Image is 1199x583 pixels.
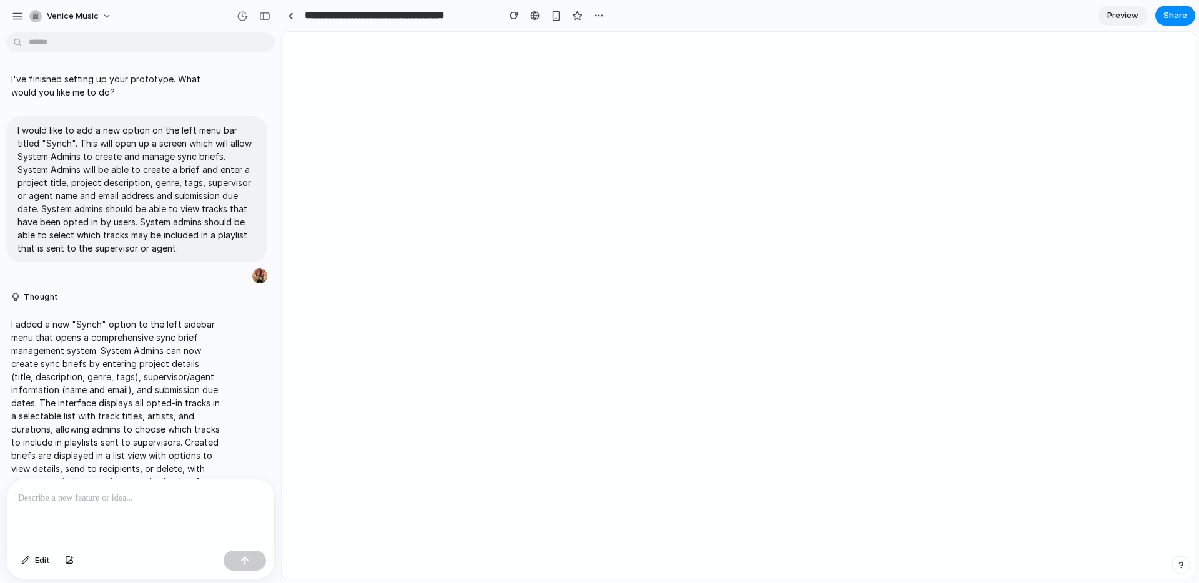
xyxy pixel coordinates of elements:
[35,554,50,567] span: Edit
[11,318,220,501] p: I added a new "Synch" option to the left sidebar menu that opens a comprehensive sync brief manag...
[11,72,220,99] p: I've finished setting up your prototype. What would you like me to do?
[24,6,118,26] button: Venice Music
[15,551,56,571] button: Edit
[1098,6,1148,26] a: Preview
[47,10,99,22] span: Venice Music
[17,124,256,255] p: I would like to add a new option on the left menu bar titled "Synch". This will open up a screen ...
[1163,9,1187,22] span: Share
[1107,9,1138,22] span: Preview
[1155,6,1195,26] button: Share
